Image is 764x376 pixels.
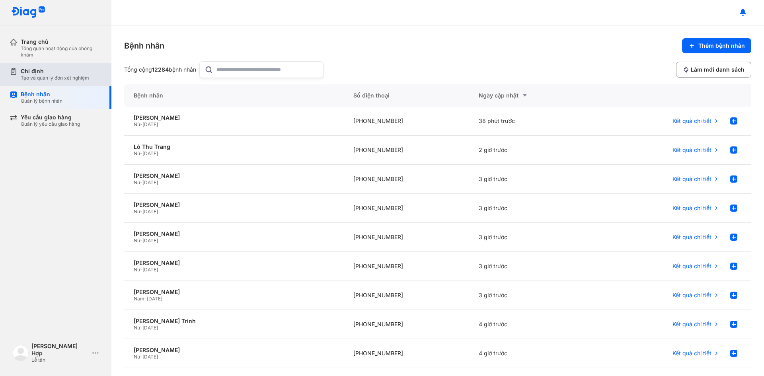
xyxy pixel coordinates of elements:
span: Kết quả chi tiết [672,234,711,241]
span: [DATE] [142,267,158,273]
span: Nữ [134,267,140,273]
div: [PERSON_NAME] [134,259,334,267]
span: Kết quả chi tiết [672,117,711,125]
div: Bệnh nhân [124,40,164,51]
div: 38 phút trước [469,107,594,136]
div: [PHONE_NUMBER] [344,310,469,339]
div: [PERSON_NAME] [134,172,334,179]
div: 3 giờ trước [469,281,594,310]
span: Nữ [134,238,140,244]
span: [DATE] [142,179,158,185]
div: [PERSON_NAME] Trinh [134,318,334,325]
span: Nữ [134,121,140,127]
div: [PHONE_NUMBER] [344,252,469,281]
span: Kết quả chi tiết [672,350,711,357]
span: 12284 [152,66,169,73]
span: - [140,179,142,185]
span: - [140,238,142,244]
span: Kết quả chi tiết [672,321,711,328]
span: - [140,267,142,273]
img: logo [13,345,29,361]
div: Quản lý bệnh nhân [21,98,62,104]
span: [DATE] [142,238,158,244]
span: [DATE] [142,354,158,360]
div: [PHONE_NUMBER] [344,339,469,368]
div: 3 giờ trước [469,223,594,252]
span: Nữ [134,150,140,156]
span: Kết quả chi tiết [672,263,711,270]
div: Chỉ định [21,68,89,75]
div: Bệnh nhân [124,84,344,107]
div: [PHONE_NUMBER] [344,165,469,194]
div: [PERSON_NAME] [134,347,334,354]
div: [PHONE_NUMBER] [344,194,469,223]
span: Nữ [134,325,140,331]
div: 3 giờ trước [469,165,594,194]
span: Kết quả chi tiết [672,292,711,299]
span: Nữ [134,354,140,360]
span: [DATE] [142,121,158,127]
div: [PHONE_NUMBER] [344,281,469,310]
span: Làm mới danh sách [691,66,745,73]
span: [DATE] [142,150,158,156]
span: Nữ [134,179,140,185]
span: Kết quả chi tiết [672,205,711,212]
div: 3 giờ trước [469,252,594,281]
div: Lò Thu Trang [134,143,334,150]
div: [PHONE_NUMBER] [344,107,469,136]
span: [DATE] [142,325,158,331]
span: [DATE] [142,208,158,214]
span: - [140,208,142,214]
div: Tổng cộng bệnh nhân [124,66,196,73]
button: Làm mới danh sách [676,62,751,78]
div: [PHONE_NUMBER] [344,223,469,252]
div: 4 giờ trước [469,339,594,368]
div: [PERSON_NAME] [134,201,334,208]
div: 4 giờ trước [469,310,594,339]
span: - [140,325,142,331]
button: Thêm bệnh nhân [682,38,751,53]
span: Kết quả chi tiết [672,146,711,154]
div: Số điện thoại [344,84,469,107]
span: Nam [134,296,144,302]
div: Quản lý yêu cầu giao hàng [21,121,80,127]
div: Ngày cập nhật [479,91,585,100]
div: Tổng quan hoạt động của phòng khám [21,45,102,58]
div: 2 giờ trước [469,136,594,165]
span: [DATE] [147,296,162,302]
div: [PHONE_NUMBER] [344,136,469,165]
div: 3 giờ trước [469,194,594,223]
span: - [140,150,142,156]
div: Trang chủ [21,38,102,45]
div: [PERSON_NAME] [134,114,334,121]
div: [PERSON_NAME] [134,230,334,238]
span: - [140,121,142,127]
span: Thêm bệnh nhân [698,42,745,49]
div: Yêu cầu giao hàng [21,114,80,121]
div: Lễ tân [31,357,89,363]
div: [PERSON_NAME] Hợp [31,343,89,357]
span: Kết quả chi tiết [672,175,711,183]
span: Nữ [134,208,140,214]
div: Tạo và quản lý đơn xét nghiệm [21,75,89,81]
div: Bệnh nhân [21,91,62,98]
div: [PERSON_NAME] [134,288,334,296]
img: logo [11,6,45,19]
span: - [144,296,147,302]
span: - [140,354,142,360]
